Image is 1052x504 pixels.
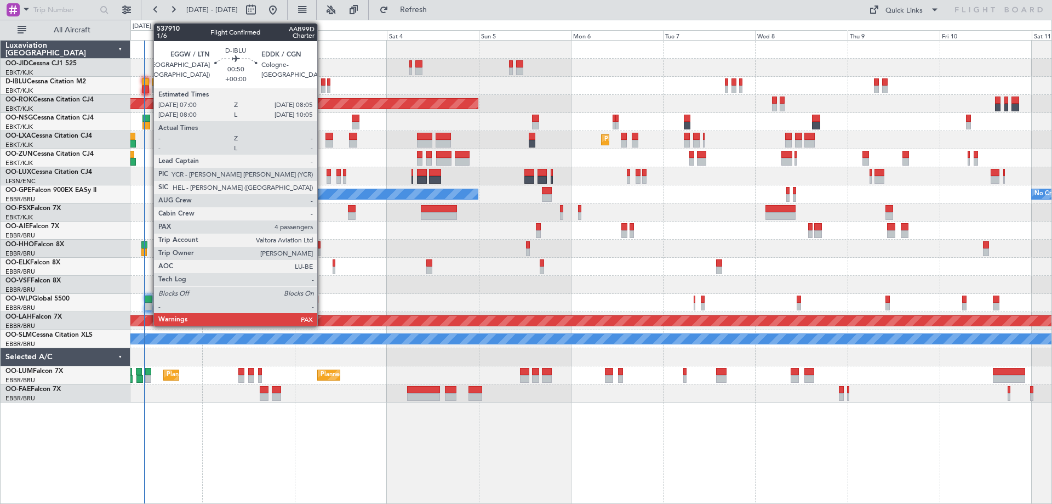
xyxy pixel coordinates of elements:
[5,141,33,149] a: EBKT/KJK
[5,386,31,393] span: OO-FAE
[5,115,33,121] span: OO-NSG
[5,376,35,384] a: EBBR/BRU
[571,30,663,40] div: Mon 6
[5,340,35,348] a: EBBR/BRU
[5,213,33,222] a: EBKT/KJK
[5,386,61,393] a: OO-FAEFalcon 7X
[5,268,35,276] a: EBBR/BRU
[5,368,33,375] span: OO-LUM
[864,1,945,19] button: Quick Links
[479,30,571,40] div: Sun 5
[5,304,35,312] a: EBBR/BRU
[5,187,31,194] span: OO-GPE
[5,332,93,338] a: OO-SLMCessna Citation XLS
[5,97,94,103] a: OO-ROKCessna Citation CJ4
[5,97,33,103] span: OO-ROK
[5,241,34,248] span: OO-HHO
[5,195,35,203] a: EBBR/BRU
[167,367,365,383] div: Planned Maint [GEOGRAPHIC_DATA] ([GEOGRAPHIC_DATA] National)
[5,296,32,302] span: OO-WLP
[170,295,249,311] div: Planned Maint Milan (Linate)
[5,177,36,185] a: LFSN/ENC
[374,1,440,19] button: Refresh
[848,30,940,40] div: Thu 9
[5,105,33,113] a: EBKT/KJK
[5,223,29,230] span: OO-AIE
[28,26,116,34] span: All Aircraft
[12,21,119,39] button: All Aircraft
[604,132,732,148] div: Planned Maint Kortrijk-[GEOGRAPHIC_DATA]
[186,5,238,15] span: [DATE] - [DATE]
[5,115,94,121] a: OO-NSGCessna Citation CJ4
[5,278,61,284] a: OO-VSFFalcon 8X
[755,30,847,40] div: Wed 8
[5,332,32,338] span: OO-SLM
[5,78,27,85] span: D-IBLU
[5,314,62,320] a: OO-LAHFalcon 7X
[5,123,33,131] a: EBKT/KJK
[5,296,70,302] a: OO-WLPGlobal 5500
[133,22,151,31] div: [DATE]
[5,205,61,212] a: OO-FSXFalcon 7X
[5,394,35,403] a: EBBR/BRU
[940,30,1032,40] div: Fri 10
[5,187,96,194] a: OO-GPEFalcon 900EX EASy II
[5,87,33,95] a: EBKT/KJK
[5,205,31,212] span: OO-FSX
[5,159,33,167] a: EBKT/KJK
[5,259,60,266] a: OO-ELKFalcon 8X
[5,250,35,258] a: EBBR/BRU
[5,286,35,294] a: EBBR/BRU
[295,30,387,40] div: Fri 3
[205,186,253,202] div: No Crew Malaga
[5,223,59,230] a: OO-AIEFalcon 7X
[5,151,94,157] a: OO-ZUNCessna Citation CJ4
[321,367,519,383] div: Planned Maint [GEOGRAPHIC_DATA] ([GEOGRAPHIC_DATA] National)
[5,60,77,67] a: OO-JIDCessna CJ1 525
[5,69,33,77] a: EBKT/KJK
[885,5,923,16] div: Quick Links
[5,259,30,266] span: OO-ELK
[5,78,86,85] a: D-IBLUCessna Citation M2
[5,133,92,139] a: OO-LXACessna Citation CJ4
[5,231,35,240] a: EBBR/BRU
[5,241,64,248] a: OO-HHOFalcon 8X
[5,133,31,139] span: OO-LXA
[110,30,202,40] div: Wed 1
[5,368,63,375] a: OO-LUMFalcon 7X
[5,278,31,284] span: OO-VSF
[5,60,28,67] span: OO-JID
[5,322,35,330] a: EBBR/BRU
[5,169,92,175] a: OO-LUXCessna Citation CJ4
[5,314,32,320] span: OO-LAH
[5,151,33,157] span: OO-ZUN
[33,2,96,18] input: Trip Number
[663,30,755,40] div: Tue 7
[387,30,479,40] div: Sat 4
[391,6,437,14] span: Refresh
[5,169,31,175] span: OO-LUX
[202,30,294,40] div: Thu 2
